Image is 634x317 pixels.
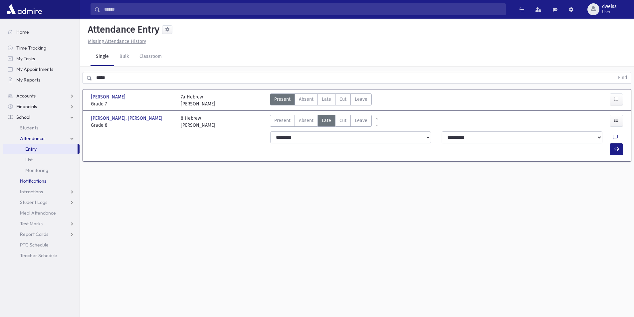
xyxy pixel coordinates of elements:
[25,157,33,163] span: List
[85,24,159,35] h5: Attendance Entry
[20,210,56,216] span: Meal Attendance
[16,93,36,99] span: Accounts
[3,90,80,101] a: Accounts
[20,252,57,258] span: Teacher Schedule
[3,112,80,122] a: School
[20,231,48,237] span: Report Cards
[3,27,80,37] a: Home
[16,66,53,72] span: My Appointments
[3,208,80,218] a: Meal Attendance
[20,135,45,141] span: Attendance
[3,186,80,197] a: Infractions
[20,242,49,248] span: PTC Schedule
[274,96,291,103] span: Present
[85,39,146,44] a: Missing Attendance History
[355,96,367,103] span: Leave
[602,4,617,9] span: dweiss
[299,117,314,124] span: Absent
[91,48,114,66] a: Single
[3,250,80,261] a: Teacher Schedule
[3,229,80,239] a: Report Cards
[3,218,80,229] a: Test Marks
[3,101,80,112] a: Financials
[322,117,331,124] span: Late
[3,239,80,250] a: PTC Schedule
[91,93,127,100] span: [PERSON_NAME]
[181,93,215,107] div: 7a Hebrew [PERSON_NAME]
[322,96,331,103] span: Late
[114,48,134,66] a: Bulk
[3,176,80,186] a: Notifications
[25,167,48,173] span: Monitoring
[16,103,37,109] span: Financials
[3,122,80,133] a: Students
[270,115,372,129] div: AttTypes
[3,64,80,75] a: My Appointments
[614,72,631,83] button: Find
[20,189,43,195] span: Infractions
[181,115,215,129] div: 8 Hebrew [PERSON_NAME]
[339,96,346,103] span: Cut
[16,77,40,83] span: My Reports
[91,115,164,122] span: [PERSON_NAME], [PERSON_NAME]
[20,125,38,131] span: Students
[355,117,367,124] span: Leave
[299,96,314,103] span: Absent
[602,9,617,15] span: User
[3,144,78,154] a: Entry
[20,221,43,227] span: Test Marks
[91,122,174,129] span: Grade 8
[270,93,372,107] div: AttTypes
[3,154,80,165] a: List
[16,114,30,120] span: School
[3,133,80,144] a: Attendance
[16,45,46,51] span: Time Tracking
[88,39,146,44] u: Missing Attendance History
[339,117,346,124] span: Cut
[3,197,80,208] a: Student Logs
[16,56,35,62] span: My Tasks
[25,146,37,152] span: Entry
[3,43,80,53] a: Time Tracking
[5,3,44,16] img: AdmirePro
[20,178,46,184] span: Notifications
[3,53,80,64] a: My Tasks
[91,100,174,107] span: Grade 7
[134,48,167,66] a: Classroom
[16,29,29,35] span: Home
[3,165,80,176] a: Monitoring
[3,75,80,85] a: My Reports
[100,3,506,15] input: Search
[20,199,47,205] span: Student Logs
[274,117,291,124] span: Present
